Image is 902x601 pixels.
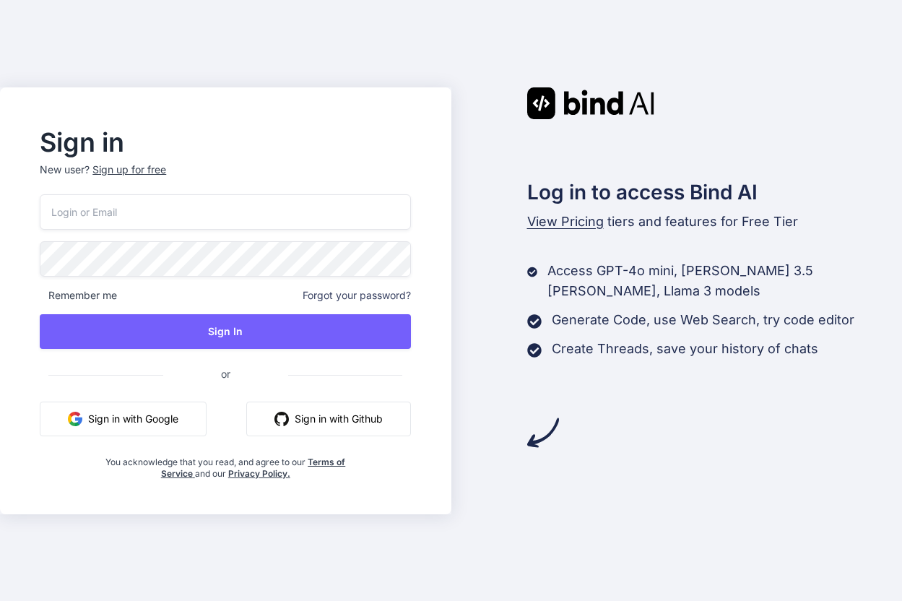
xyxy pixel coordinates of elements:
[527,417,559,449] img: arrow
[246,402,411,436] button: Sign in with Github
[92,163,166,177] div: Sign up for free
[68,412,82,426] img: google
[527,214,604,229] span: View Pricing
[40,314,411,349] button: Sign In
[547,261,902,301] p: Access GPT-4o mini, [PERSON_NAME] 3.5 [PERSON_NAME], Llama 3 models
[40,131,411,154] h2: Sign in
[102,448,350,480] div: You acknowledge that you read, and agree to our and our
[552,310,854,330] p: Generate Code, use Web Search, try code editor
[274,412,289,426] img: github
[40,163,411,194] p: New user?
[161,457,346,479] a: Terms of Service
[228,468,290,479] a: Privacy Policy.
[40,194,411,230] input: Login or Email
[40,288,117,303] span: Remember me
[552,339,818,359] p: Create Threads, save your history of chats
[163,356,288,392] span: or
[303,288,411,303] span: Forgot your password?
[40,402,207,436] button: Sign in with Google
[527,87,654,119] img: Bind AI logo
